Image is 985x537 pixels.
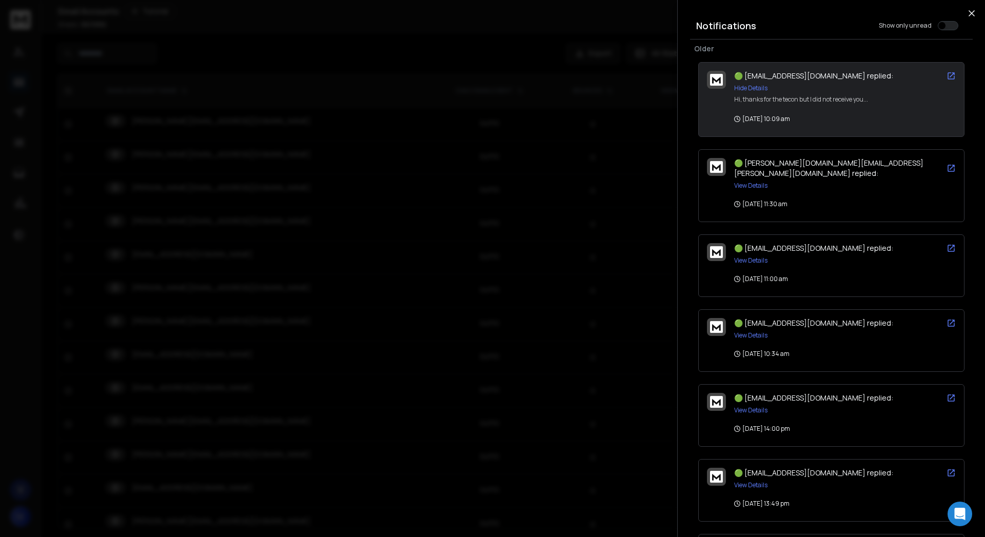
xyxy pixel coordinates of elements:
[734,243,893,253] span: 🟢 [EMAIL_ADDRESS][DOMAIN_NAME] replied:
[734,318,893,328] span: 🟢 [EMAIL_ADDRESS][DOMAIN_NAME] replied:
[696,18,756,33] h3: Notifications
[734,425,790,433] p: [DATE] 14:00 pm
[694,44,969,54] p: Older
[734,84,767,92] button: Hide Details
[734,158,923,178] span: 🟢 [PERSON_NAME][DOMAIN_NAME][EMAIL_ADDRESS][PERSON_NAME][DOMAIN_NAME] replied:
[734,468,893,478] span: 🟢 [EMAIL_ADDRESS][DOMAIN_NAME] replied:
[710,74,723,86] img: logo
[734,331,767,340] button: View Details
[734,350,790,358] p: [DATE] 10:34 am
[734,481,767,489] button: View Details
[710,396,723,408] img: logo
[734,256,767,265] button: View Details
[734,95,868,104] div: Hi, thanks for the tecon but I did not receive you...
[710,321,723,333] img: logo
[734,393,893,403] span: 🟢 [EMAIL_ADDRESS][DOMAIN_NAME] replied:
[948,502,972,526] div: Open Intercom Messenger
[734,500,790,508] p: [DATE] 13:49 pm
[879,22,932,30] label: Show only unread
[710,246,723,258] img: logo
[734,200,787,208] p: [DATE] 11:30 am
[734,115,790,123] p: [DATE] 10:09 am
[734,71,893,81] span: 🟢 [EMAIL_ADDRESS][DOMAIN_NAME] replied:
[710,471,723,483] img: logo
[734,275,788,283] p: [DATE] 11:00 am
[734,406,767,414] button: View Details
[734,182,767,190] button: View Details
[710,161,723,173] img: logo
